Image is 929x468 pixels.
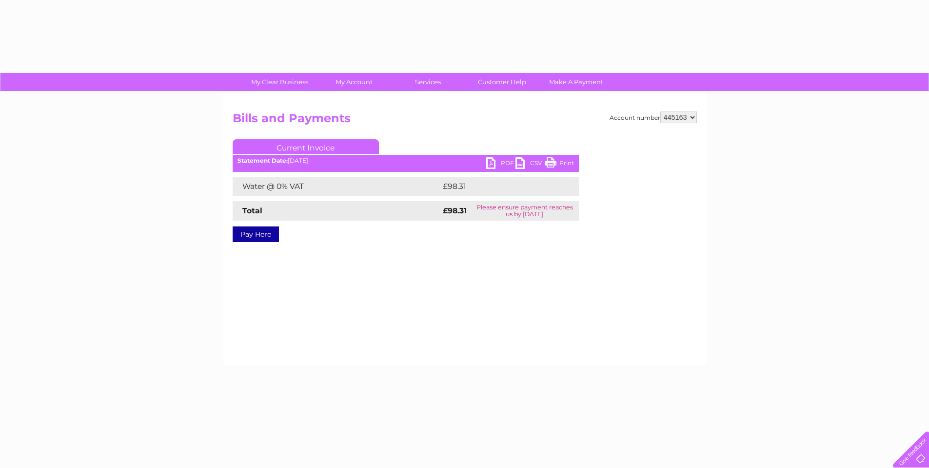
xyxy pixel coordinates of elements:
[443,206,467,215] strong: £98.31
[233,112,697,130] h2: Bills and Payments
[233,177,440,196] td: Water @ 0% VAT
[233,226,279,242] a: Pay Here
[462,73,542,91] a: Customer Help
[388,73,468,91] a: Services
[239,73,320,91] a: My Clear Business
[440,177,558,196] td: £98.31
[536,73,616,91] a: Make A Payment
[242,206,262,215] strong: Total
[233,157,579,164] div: [DATE]
[545,157,574,171] a: Print
[486,157,515,171] a: PDF
[237,157,288,164] b: Statement Date:
[515,157,545,171] a: CSV
[233,139,379,154] a: Current Invoice
[610,112,697,123] div: Account number
[471,201,578,221] td: Please ensure payment reaches us by [DATE]
[314,73,394,91] a: My Account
